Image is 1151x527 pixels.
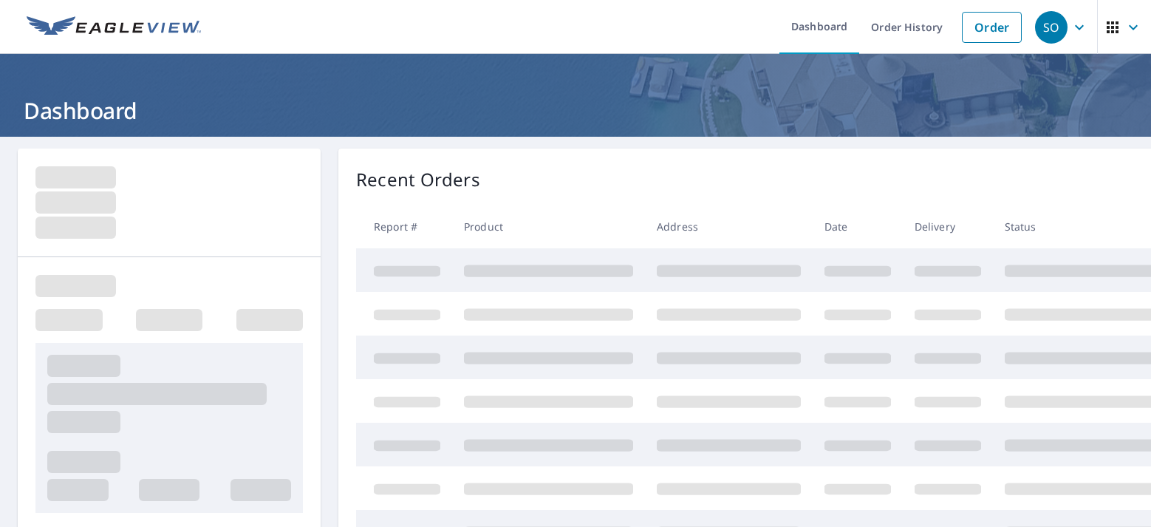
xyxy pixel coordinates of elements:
th: Delivery [903,205,993,248]
th: Product [452,205,645,248]
p: Recent Orders [356,166,480,193]
h1: Dashboard [18,95,1133,126]
div: SO [1035,11,1068,44]
th: Date [813,205,903,248]
a: Order [962,12,1022,43]
img: EV Logo [27,16,201,38]
th: Report # [356,205,452,248]
th: Address [645,205,813,248]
